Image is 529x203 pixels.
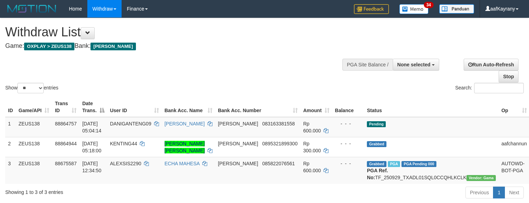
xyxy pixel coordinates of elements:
[79,97,107,117] th: Date Trans.: activate to sort column descending
[303,121,321,133] span: Rp 600.000
[335,160,362,167] div: - - -
[5,117,16,137] td: 1
[493,187,505,198] a: 1
[367,161,386,167] span: Grabbed
[165,161,200,166] a: ECHA MAHESA
[82,121,101,133] span: [DATE] 05:04:14
[5,137,16,157] td: 2
[218,161,258,166] span: [PERSON_NAME]
[110,141,137,146] span: KENTING44
[300,97,332,117] th: Amount: activate to sort column ascending
[218,141,258,146] span: [PERSON_NAME]
[397,62,430,67] span: None selected
[465,187,493,198] a: Previous
[303,141,321,153] span: Rp 300.000
[110,121,151,126] span: DANIGANTENG09
[16,117,52,137] td: ZEUS138
[55,161,77,166] span: 88675587
[52,97,79,117] th: Trans ID: activate to sort column ascending
[5,83,58,93] label: Show entries
[5,97,16,117] th: ID
[474,83,524,93] input: Search:
[388,161,400,167] span: Marked by aafpengsreynich
[5,25,346,39] h1: Withdraw List
[464,59,519,71] a: Run Auto-Refresh
[335,140,362,147] div: - - -
[82,161,101,173] span: [DATE] 12:34:50
[466,175,496,181] span: Vendor URL: https://trx31.1velocity.biz
[424,2,433,8] span: 34
[165,121,205,126] a: [PERSON_NAME]
[107,97,162,117] th: User ID: activate to sort column ascending
[262,141,297,146] span: Copy 0895321899300 to clipboard
[16,157,52,184] td: ZEUS138
[16,97,52,117] th: Game/API: activate to sort column ascending
[439,4,474,14] img: panduan.png
[499,71,519,82] a: Stop
[262,161,295,166] span: Copy 085822076561 to clipboard
[17,83,44,93] select: Showentries
[401,161,436,167] span: PGA Pending
[335,120,362,127] div: - - -
[332,97,364,117] th: Balance
[303,161,321,173] span: Rp 600.000
[367,168,388,180] b: PGA Ref. No:
[215,97,300,117] th: Bank Acc. Number: activate to sort column ascending
[82,141,101,153] span: [DATE] 05:18:00
[5,3,58,14] img: MOTION_logo.png
[342,59,393,71] div: PGA Site Balance /
[5,157,16,184] td: 3
[55,121,77,126] span: 88864757
[262,121,295,126] span: Copy 083163381558 to clipboard
[55,141,77,146] span: 88864944
[5,186,215,196] div: Showing 1 to 3 of 3 entries
[218,121,258,126] span: [PERSON_NAME]
[165,141,205,153] a: [PERSON_NAME] [PERSON_NAME]
[364,157,499,184] td: TF_250929_TXADL01SQL0CCQHLKCLK
[367,121,386,127] span: Pending
[455,83,524,93] label: Search:
[399,4,429,14] img: Button%20Memo.svg
[354,4,389,14] img: Feedback.jpg
[367,141,386,147] span: Grabbed
[24,43,74,50] span: OXPLAY > ZEUS138
[16,137,52,157] td: ZEUS138
[5,43,346,50] h4: Game: Bank:
[90,43,136,50] span: [PERSON_NAME]
[505,187,524,198] a: Next
[110,161,142,166] span: ALEXSIS2290
[162,97,215,117] th: Bank Acc. Name: activate to sort column ascending
[393,59,439,71] button: None selected
[364,97,499,117] th: Status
